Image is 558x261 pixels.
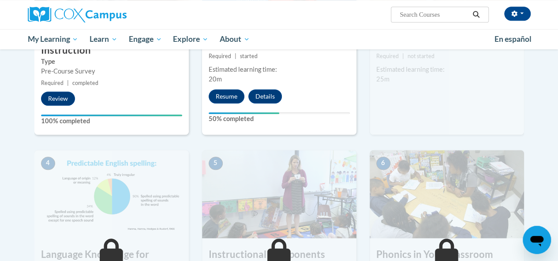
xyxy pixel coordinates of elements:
span: completed [72,80,98,86]
span: started [240,53,258,59]
span: Required [209,53,231,59]
span: | [67,80,69,86]
span: 25m [376,75,389,83]
div: Pre-Course Survey [41,66,182,76]
button: Account Settings [504,7,531,21]
a: En español [489,30,537,48]
input: Search Courses [399,9,469,20]
a: About [214,29,255,49]
iframe: Button to launch messaging window [523,226,551,254]
img: Course Image [202,150,356,238]
button: Review [41,92,75,106]
div: Your progress [209,112,279,114]
a: Learn [84,29,123,49]
span: En español [494,34,532,44]
div: Estimated learning time: [376,65,517,74]
div: Estimated learning time: [209,65,350,74]
span: | [235,53,236,59]
span: About [220,34,250,44]
a: Cox Campus [28,7,187,22]
span: 20m [209,75,222,83]
img: Course Image [34,150,189,238]
span: 5 [209,157,223,170]
a: Explore [167,29,214,49]
div: Main menu [21,29,537,49]
button: Search [469,9,483,20]
span: 6 [376,157,390,170]
img: Course Image [370,150,524,238]
a: Engage [123,29,168,49]
label: Type [41,57,182,66]
span: Learn [90,34,117,44]
span: | [402,53,404,59]
span: Required [41,80,64,86]
span: My Learning [27,34,78,44]
span: Explore [173,34,208,44]
span: 4 [41,157,55,170]
a: My Learning [22,29,84,49]
label: 100% completed [41,116,182,126]
button: Details [248,89,282,103]
div: Your progress [41,114,182,116]
label: 50% completed [209,114,350,124]
span: Required [376,53,399,59]
button: Resume [209,89,244,103]
span: Engage [129,34,162,44]
span: not started [408,53,434,59]
img: Cox Campus [28,7,127,22]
